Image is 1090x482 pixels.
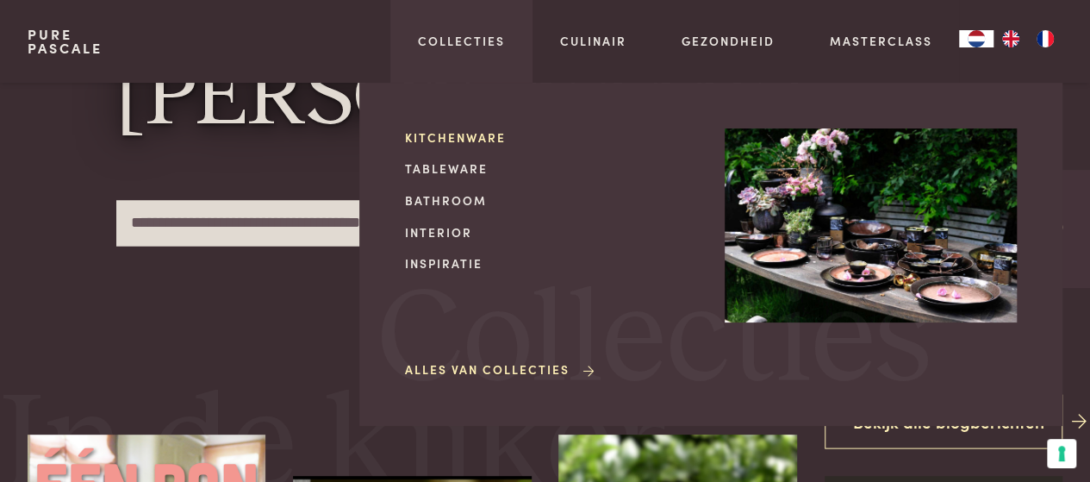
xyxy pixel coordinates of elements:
a: FR [1028,30,1062,47]
a: Alles van Collecties [405,360,597,379]
a: EN [993,30,1028,47]
ul: Language list [993,30,1062,47]
aside: Language selected: Nederlands [959,30,1062,47]
a: PurePascale [28,28,103,55]
a: Masterclass [829,32,931,50]
button: Uw voorkeuren voor toestemming voor trackingtechnologieën [1047,439,1076,468]
a: Collecties [418,32,505,50]
div: Language [959,30,993,47]
a: Interior [405,223,697,241]
span: Collecties [377,275,931,407]
a: Culinair [560,32,626,50]
a: NL [959,30,993,47]
img: Collecties [725,128,1017,323]
a: Tableware [405,160,697,178]
a: Kitchenware [405,128,697,147]
a: Bathroom [405,191,697,210]
a: Gezondheid [682,32,775,50]
a: Inspiratie [405,254,697,272]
